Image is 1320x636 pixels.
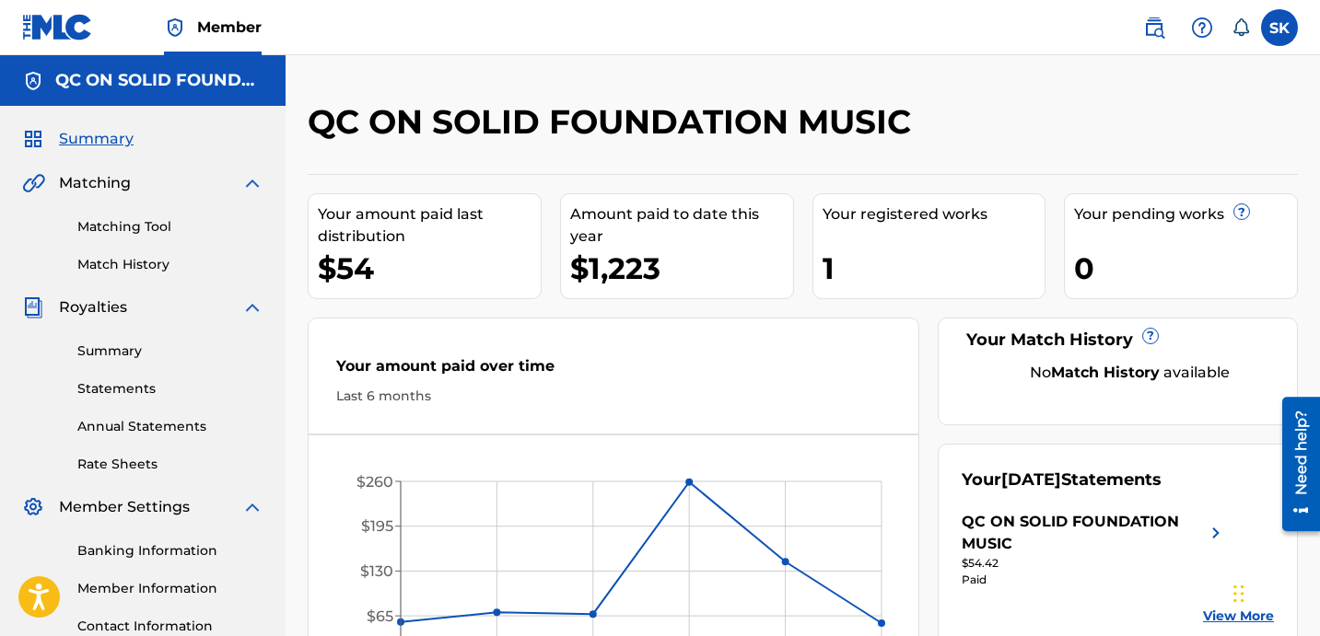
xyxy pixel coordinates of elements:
[985,362,1274,384] div: No available
[356,473,393,491] tspan: $260
[77,417,263,436] a: Annual Statements
[1268,389,1320,538] iframe: Resource Center
[59,172,131,194] span: Matching
[77,341,263,361] a: Summary
[1074,203,1297,225] div: Your pending works
[823,248,1045,289] div: 1
[241,296,263,318] img: expand
[318,203,541,248] div: Your amount paid last distribution
[241,496,263,518] img: expand
[59,296,127,318] span: Royalties
[77,379,263,399] a: Statements
[59,128,134,150] span: Summary
[164,17,186,39] img: Top Rightsholder
[22,128,134,150] a: SummarySummary
[1074,248,1297,289] div: 0
[1205,511,1227,555] img: right chevron icon
[570,203,793,248] div: Amount paid to date this year
[962,328,1274,353] div: Your Match History
[55,70,263,91] h5: QC ON SOLID FOUNDATION MUSIC
[1001,469,1061,490] span: [DATE]
[77,579,263,598] a: Member Information
[361,517,393,535] tspan: $195
[77,255,263,274] a: Match History
[1184,9,1221,46] div: Help
[318,248,541,289] div: $54
[367,607,393,625] tspan: $65
[1233,566,1244,621] div: Drag
[1143,17,1165,39] img: search
[22,296,44,318] img: Royalties
[823,203,1045,225] div: Your registered works
[22,70,44,92] img: Accounts
[1143,329,1158,343] span: ?
[22,128,44,150] img: Summary
[1234,204,1249,219] span: ?
[77,541,263,561] a: Banking Information
[962,468,1162,492] div: Your Statements
[1261,9,1298,46] div: User Menu
[77,455,263,474] a: Rate Sheets
[1191,17,1213,39] img: help
[22,172,45,194] img: Matching
[360,562,393,580] tspan: $130
[962,555,1227,572] div: $54.42
[241,172,263,194] img: expand
[77,617,263,636] a: Contact Information
[22,14,93,40] img: MLC Logo
[59,496,190,518] span: Member Settings
[308,101,920,143] h2: QC ON SOLID FOUNDATION MUSIC
[1232,18,1250,37] div: Notifications
[336,387,891,406] div: Last 6 months
[1051,364,1160,381] strong: Match History
[962,572,1227,588] div: Paid
[1228,548,1320,636] iframe: Chat Widget
[962,511,1205,555] div: QC ON SOLID FOUNDATION MUSIC
[570,248,793,289] div: $1,223
[962,511,1227,588] a: QC ON SOLID FOUNDATION MUSICright chevron icon$54.42Paid
[77,217,263,237] a: Matching Tool
[1136,9,1173,46] a: Public Search
[336,355,891,387] div: Your amount paid over time
[197,17,262,38] span: Member
[22,496,44,518] img: Member Settings
[1203,607,1274,626] a: View More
